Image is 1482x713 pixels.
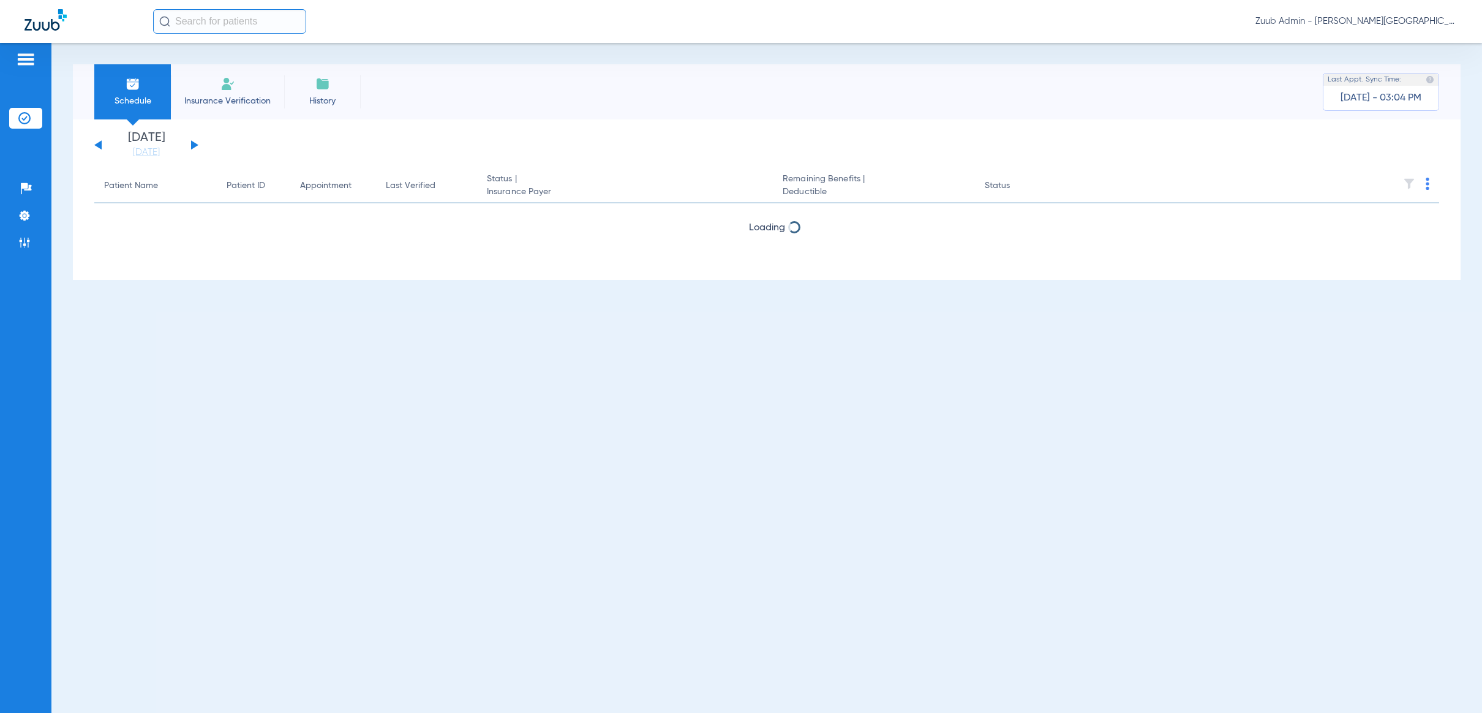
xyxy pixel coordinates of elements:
[180,95,275,107] span: Insurance Verification
[220,77,235,91] img: Manual Insurance Verification
[749,223,785,233] span: Loading
[153,9,306,34] input: Search for patients
[227,179,280,192] div: Patient ID
[1328,74,1401,86] span: Last Appt. Sync Time:
[104,179,158,192] div: Patient Name
[783,186,965,198] span: Deductible
[24,9,67,31] img: Zuub Logo
[1341,92,1421,104] span: [DATE] - 03:04 PM
[16,52,36,67] img: hamburger-icon
[293,95,352,107] span: History
[386,179,435,192] div: Last Verified
[300,179,366,192] div: Appointment
[103,95,162,107] span: Schedule
[159,16,170,27] img: Search Icon
[1255,15,1458,28] span: Zuub Admin - [PERSON_NAME][GEOGRAPHIC_DATA]
[126,77,140,91] img: Schedule
[315,77,330,91] img: History
[477,169,773,203] th: Status |
[1426,178,1429,190] img: group-dot-blue.svg
[1426,75,1434,84] img: last sync help info
[110,146,183,159] a: [DATE]
[300,179,352,192] div: Appointment
[386,179,467,192] div: Last Verified
[1403,178,1415,190] img: filter.svg
[773,169,974,203] th: Remaining Benefits |
[975,169,1058,203] th: Status
[110,132,183,159] li: [DATE]
[487,186,763,198] span: Insurance Payer
[227,179,265,192] div: Patient ID
[104,179,207,192] div: Patient Name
